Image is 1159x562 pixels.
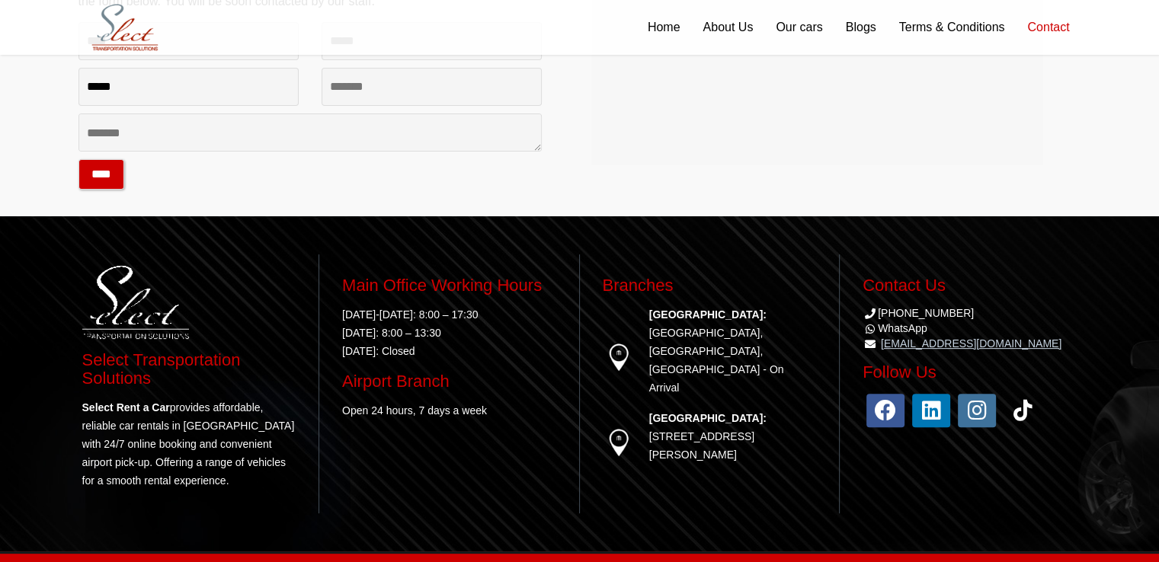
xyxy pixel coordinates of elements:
[863,307,974,319] a: [PHONE_NUMBER]
[342,305,556,360] p: [DATE]-[DATE]: 8:00 – 17:30 [DATE]: 8:00 – 13:30 [DATE]: Closed
[863,276,1077,295] h3: Contact Us
[82,351,296,388] h3: Select Transportation Solutions
[649,430,754,461] a: [STREET_ADDRESS][PERSON_NAME]
[342,372,556,391] h3: Airport Branch
[603,276,817,295] h3: Branches
[649,327,784,394] a: [GEOGRAPHIC_DATA], [GEOGRAPHIC_DATA], [GEOGRAPHIC_DATA] - On Arrival
[649,412,767,424] strong: [GEOGRAPHIC_DATA]:
[342,276,556,295] h3: Main Office Working Hours
[881,337,1061,350] a: [EMAIL_ADDRESS][DOMAIN_NAME]
[78,18,542,190] form: Contact form
[863,322,927,334] a: WhatsApp
[649,308,767,321] strong: [GEOGRAPHIC_DATA]:
[82,398,296,490] p: provides affordable, reliable car rentals in [GEOGRAPHIC_DATA] with 24/7 online booking and conve...
[863,363,1077,382] h3: Follow Us
[342,401,556,420] p: Open 24 hours, 7 days a week
[82,401,170,414] strong: Select Rent a Car
[82,2,168,54] img: Select Rent a Car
